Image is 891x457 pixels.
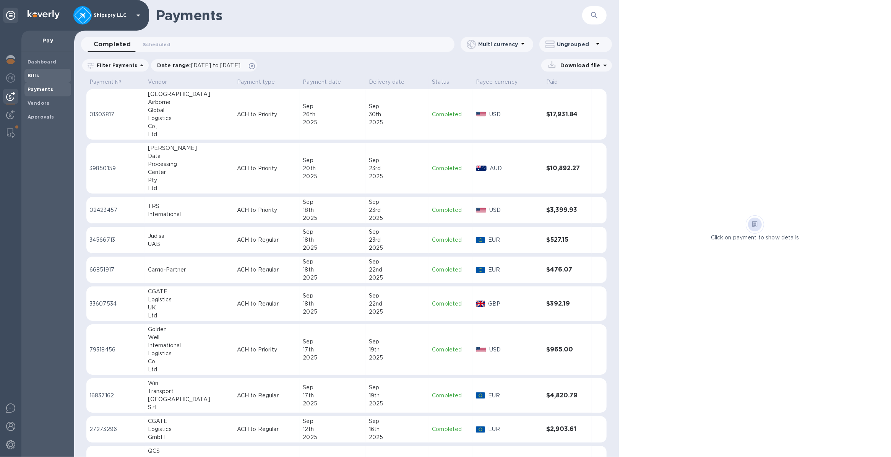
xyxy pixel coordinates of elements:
[89,266,142,274] p: 66851917
[157,62,244,69] p: Date range :
[148,304,231,312] div: UK
[303,214,363,222] div: 2025
[148,232,231,240] div: Judisa
[28,10,60,19] img: Logo
[148,98,231,106] div: Airborne
[148,296,231,304] div: Logistics
[303,354,363,362] div: 2025
[303,433,363,441] div: 2025
[369,338,426,346] div: Sep
[369,354,426,362] div: 2025
[369,274,426,282] div: 2025
[237,78,275,86] p: Payment type
[488,425,540,433] p: EUR
[148,240,231,248] div: UAB
[94,13,132,18] p: Shipspry LLC
[476,347,486,352] img: USD
[148,168,231,176] div: Center
[148,433,231,441] div: GmbH
[89,236,142,244] p: 34566713
[546,78,558,86] p: Paid
[369,384,426,392] div: Sep
[148,130,231,138] div: Ltd
[148,152,231,160] div: Data
[488,392,540,400] p: EUR
[488,236,540,244] p: EUR
[303,274,363,282] div: 2025
[369,258,426,266] div: Sep
[432,425,470,433] p: Completed
[369,266,426,274] div: 22nd
[476,112,486,117] img: USD
[303,78,351,86] span: Payment date
[148,160,231,168] div: Processing
[148,114,231,122] div: Logistics
[369,425,426,433] div: 16th
[89,300,142,308] p: 33607534
[28,100,50,106] b: Vendors
[156,7,582,23] h1: Payments
[303,400,363,408] div: 2025
[546,300,589,307] h3: $392.19
[476,208,486,213] img: USD
[369,346,426,354] div: 19th
[237,266,297,274] p: ACH to Regular
[369,214,426,222] div: 2025
[89,425,142,433] p: 27273296
[237,300,297,308] p: ACH to Regular
[546,111,589,118] h3: $17,931.84
[369,206,426,214] div: 23rd
[148,176,231,184] div: Pty
[89,346,142,354] p: 79318456
[303,300,363,308] div: 18th
[237,346,297,354] p: ACH to Priority
[303,384,363,392] div: Sep
[303,198,363,206] div: Sep
[89,392,142,400] p: 16837162
[432,300,470,308] p: Completed
[546,426,589,433] h3: $2,903.61
[28,59,57,65] b: Dashboard
[148,342,231,350] div: International
[432,78,449,86] p: Status
[303,425,363,433] div: 12th
[303,228,363,236] div: Sep
[191,62,240,68] span: [DATE] to [DATE]
[3,8,18,23] div: Unpin categories
[369,102,426,111] div: Sep
[237,111,297,119] p: ACH to Priority
[303,308,363,316] div: 2025
[432,346,470,354] p: Completed
[369,433,426,441] div: 2025
[546,266,589,273] h3: $476.07
[28,114,54,120] b: Approvals
[303,172,363,181] div: 2025
[148,210,231,218] div: International
[237,236,297,244] p: ACH to Regular
[303,392,363,400] div: 17th
[369,392,426,400] div: 19th
[303,266,363,274] div: 18th
[546,392,589,399] h3: $4,820.79
[546,78,568,86] span: Paid
[369,78,415,86] span: Delivery date
[94,39,131,50] span: Completed
[148,358,231,366] div: Co
[546,236,589,244] h3: $527.15
[476,78,518,86] p: Payee currency
[143,41,170,49] span: Scheduled
[369,308,426,316] div: 2025
[89,164,142,172] p: 39850159
[488,300,540,308] p: GBP
[432,206,470,214] p: Completed
[303,119,363,127] div: 2025
[369,164,426,172] div: 23rd
[490,164,540,172] p: AUD
[148,366,231,374] div: Ltd
[148,90,231,98] div: [GEOGRAPHIC_DATA]
[148,78,167,86] p: Vendor
[557,41,593,48] p: Ungrouped
[557,62,600,69] p: Download file
[369,292,426,300] div: Sep
[303,417,363,425] div: Sep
